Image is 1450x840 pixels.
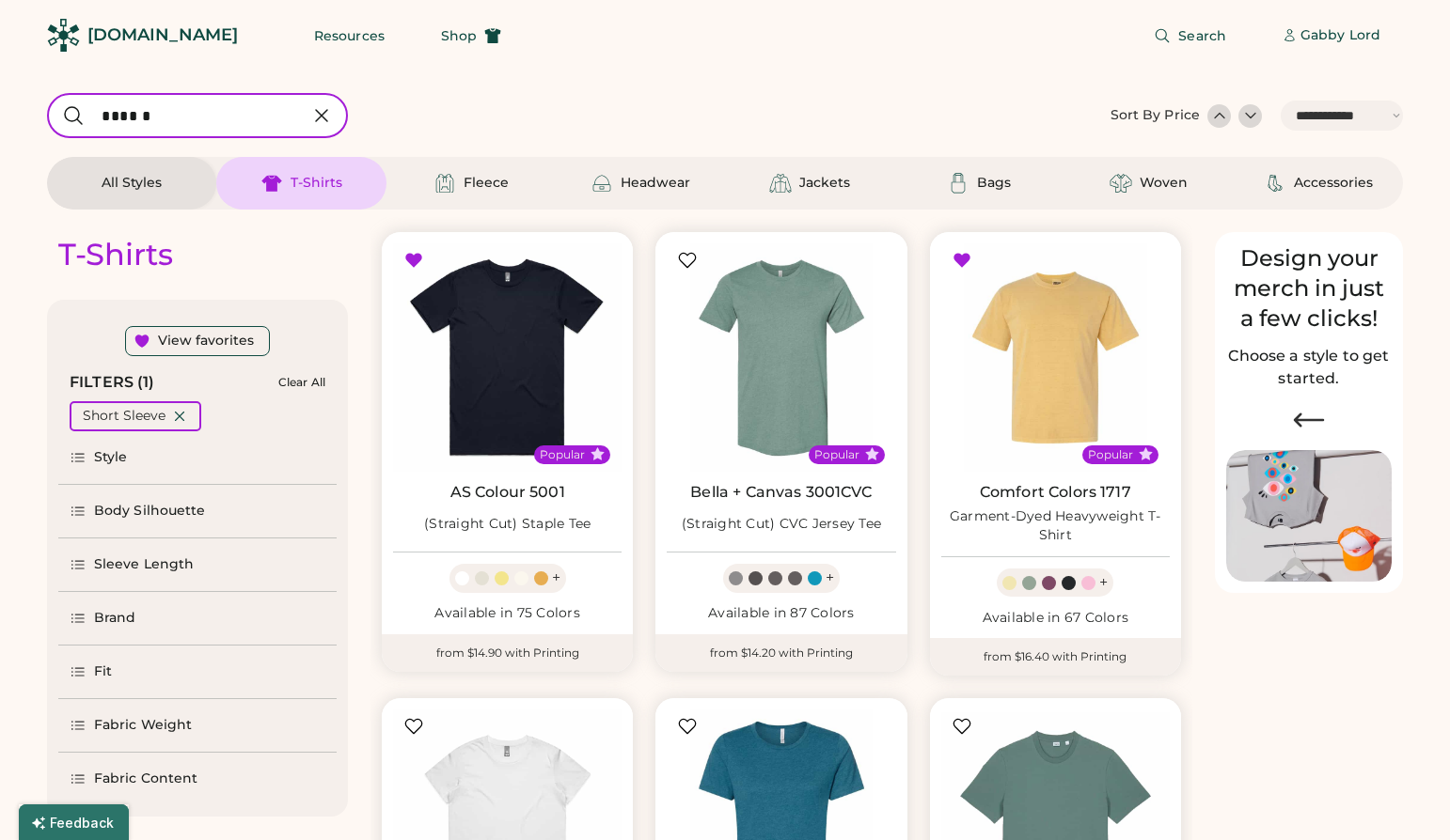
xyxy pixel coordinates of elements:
[1111,106,1200,125] div: Sort By Price
[690,483,872,502] a: Bella + Canvas 3001CVC
[655,634,906,672] div: from $14.20 with Printing
[1139,447,1153,461] button: Popular Style
[667,604,895,623] div: Available in 87 Colors
[94,770,197,788] div: Fabric Content
[441,29,477,42] span: Shop
[1088,447,1133,462] div: Popular
[591,447,605,461] button: Popular Style
[977,174,1011,193] div: Bags
[667,243,895,472] img: BELLA + CANVAS 3001CVC (Straight Cut) CVC Jersey Tee
[464,174,509,193] div: Fleece
[1099,572,1108,593] div: +
[83,407,165,426] div: Short Sleeve
[1178,29,1226,42] span: Search
[941,609,1170,628] div: Available in 67 Colors
[1226,345,1392,390] h2: Choose a style to get started.
[158,332,254,350] div: View favorites
[47,19,80,52] img: Rendered Logo - Screens
[621,174,690,193] div: Headwear
[1110,172,1132,194] img: Woven Icon
[1226,243,1392,334] div: Design your merch in just a few clicks!
[1294,174,1373,193] div: Accessories
[278,376,325,389] div: Clear All
[94,716,192,735] div: Fabric Weight
[433,172,456,194] img: Fleece Icon
[941,243,1170,472] img: Comfort Colors 1717 Garment-Dyed Heavyweight T-Shirt
[947,172,969,194] img: Bags Icon
[450,483,565,502] a: AS Colour 5001
[682,515,881,534] div: (Straight Cut) CVC Jersey Tee
[865,447,879,461] button: Popular Style
[1140,174,1188,193] div: Woven
[292,17,407,54] button: Resources
[94,609,136,628] div: Brand
[1361,755,1442,836] iframe: Front Chat
[552,568,560,588] div: +
[102,174,162,193] div: All Styles
[1226,450,1392,583] img: Image of Lisa Congdon Eye Print on T-Shirt and Hat
[814,447,859,462] div: Popular
[1264,172,1286,194] img: Accessories Icon
[393,243,622,472] img: AS Colour 5001 (Straight Cut) Staple Tee
[799,174,850,193] div: Jackets
[941,507,1170,545] div: Garment-Dyed Heavyweight T-Shirt
[1131,17,1249,54] button: Search
[930,638,1181,676] div: from $16.40 with Printing
[94,662,112,681] div: Fit
[418,17,524,54] button: Shop
[393,604,622,623] div: Available in 75 Colors
[58,236,173,273] div: T-Shirts
[94,448,128,467] div: Style
[424,515,591,534] div: (Straight Cut) Staple Tee
[591,172,613,194] img: Headwear Icon
[382,634,633,672] div: from $14.90 with Printing
[291,174,342,193] div: T-Shirts
[87,23,238,47] div: [DOMAIN_NAME]
[1300,26,1380,45] div: Gabby Lord
[826,568,834,588] div: +
[70,371,155,394] div: FILTERS (1)
[94,502,206,521] div: Body Silhouette
[769,172,792,194] img: Jackets Icon
[260,172,283,194] img: T-Shirts Icon
[540,447,585,462] div: Popular
[980,483,1131,502] a: Comfort Colors 1717
[94,555,194,574] div: Sleeve Length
